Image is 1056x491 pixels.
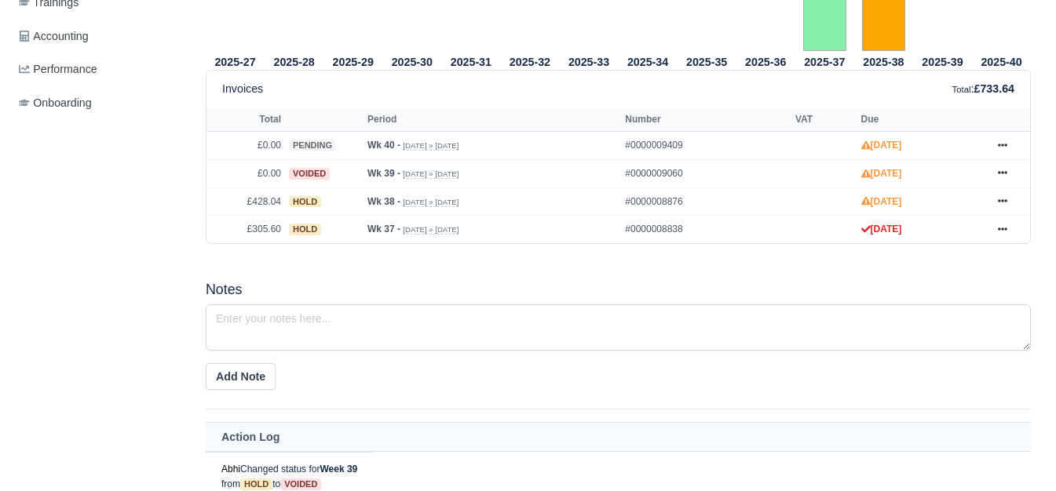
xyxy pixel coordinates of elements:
[972,52,1031,71] th: 2025-40
[206,363,276,390] button: Add Note
[441,52,500,71] th: 2025-31
[206,132,285,160] td: £0.00
[222,82,263,96] h6: Invoices
[323,52,382,71] th: 2025-29
[854,52,913,71] th: 2025-38
[500,52,559,71] th: 2025-32
[289,140,336,151] span: pending
[13,21,187,52] a: Accounting
[289,224,321,235] span: hold
[382,52,441,71] th: 2025-30
[621,132,791,160] td: #0000009409
[19,27,89,45] span: Accounting
[206,108,285,132] th: Total
[861,196,902,207] strong: [DATE]
[19,60,97,78] span: Performance
[206,216,285,243] td: £305.60
[206,282,1031,298] h5: Notes
[367,196,400,207] strong: Wk 38 -
[619,52,678,71] th: 2025-34
[403,169,459,179] small: [DATE] » [DATE]
[289,196,321,208] span: hold
[678,52,736,71] th: 2025-35
[861,140,902,151] strong: [DATE]
[13,88,187,118] a: Onboarding
[206,423,1031,452] th: Action Log
[621,187,791,216] td: #0000008876
[240,478,272,490] span: hold
[206,52,265,71] th: 2025-27
[913,52,972,71] th: 2025-39
[403,198,459,207] small: [DATE] » [DATE]
[280,478,321,490] span: voided
[861,224,902,235] strong: [DATE]
[952,80,1014,98] div: :
[289,168,330,180] span: voided
[364,108,621,132] th: Period
[320,464,357,475] strong: Week 39
[206,159,285,187] td: £0.00
[367,168,400,179] strong: Wk 39 -
[621,108,791,132] th: Number
[857,108,983,132] th: Due
[974,82,1014,95] strong: £733.64
[621,216,791,243] td: #0000008838
[795,52,854,71] th: 2025-37
[403,225,459,235] small: [DATE] » [DATE]
[952,85,971,94] small: Total
[265,52,323,71] th: 2025-28
[13,54,187,85] a: Performance
[367,140,400,151] strong: Wk 40 -
[977,416,1056,491] iframe: Chat Widget
[621,159,791,187] td: #0000009060
[791,108,857,132] th: VAT
[221,464,240,475] a: Abhi
[736,52,795,71] th: 2025-36
[367,224,400,235] strong: Wk 37 -
[206,187,285,216] td: £428.04
[19,94,92,112] span: Onboarding
[861,168,902,179] strong: [DATE]
[559,52,618,71] th: 2025-33
[403,141,459,151] small: [DATE] » [DATE]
